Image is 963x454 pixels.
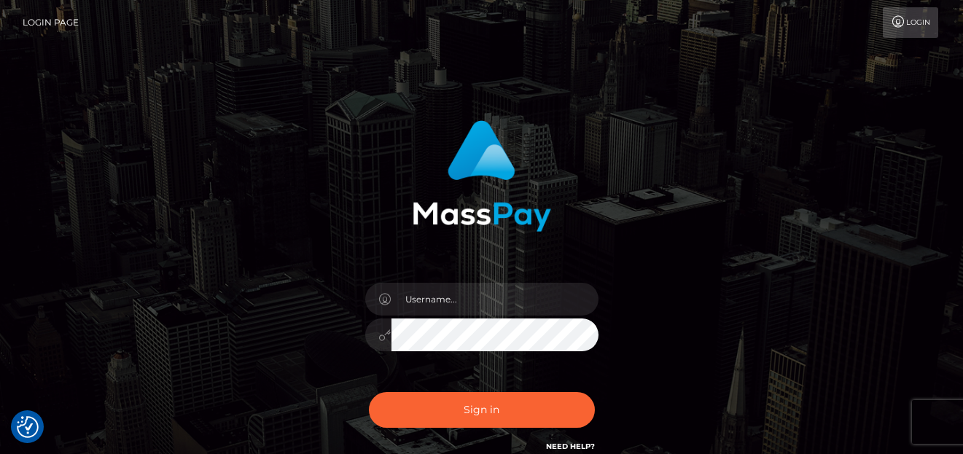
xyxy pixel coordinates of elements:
[17,416,39,438] img: Revisit consent button
[546,442,595,451] a: Need Help?
[23,7,79,38] a: Login Page
[883,7,938,38] a: Login
[369,392,595,428] button: Sign in
[391,283,599,316] input: Username...
[17,416,39,438] button: Consent Preferences
[413,120,551,232] img: MassPay Login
